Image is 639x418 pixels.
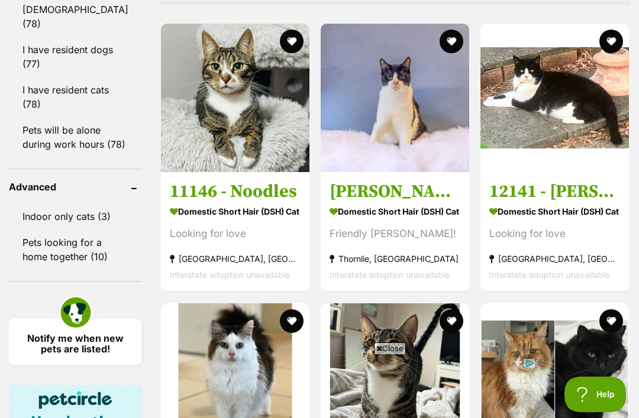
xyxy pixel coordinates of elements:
[489,226,620,242] div: Looking for love
[480,172,629,292] a: 12141 - [PERSON_NAME] Domestic Short Hair (DSH) Cat Looking for love [GEOGRAPHIC_DATA], [GEOGRAPH...
[170,203,301,221] strong: Domestic Short Hair (DSH) Cat
[280,30,304,53] button: favourite
[161,172,309,292] a: 11146 - Noodles Domestic Short Hair (DSH) Cat Looking for love [GEOGRAPHIC_DATA], [GEOGRAPHIC_DAT...
[9,182,142,192] header: Advanced
[104,359,535,412] iframe: Advertisement
[170,226,301,242] div: Looking for love
[599,309,623,333] button: favourite
[330,226,460,242] div: Friendly [PERSON_NAME]!
[280,309,304,333] button: favourite
[321,172,469,292] a: [PERSON_NAME] Domestic Short Hair (DSH) Cat Friendly [PERSON_NAME]! Thornlie, [GEOGRAPHIC_DATA] I...
[9,37,142,76] a: I have resident dogs (77)
[161,24,309,172] img: 11146 - Noodles - Domestic Short Hair (DSH) Cat
[480,24,629,172] img: 12141 - Lizzie - Domestic Short Hair (DSH) Cat
[440,309,463,333] button: favourite
[9,319,142,365] a: Notify me when new pets are listed!
[330,203,460,221] strong: Domestic Short Hair (DSH) Cat
[564,377,627,412] iframe: Help Scout Beacon - Open
[321,24,469,172] img: Ferris - Domestic Short Hair (DSH) Cat
[330,270,450,280] span: Interstate adoption unavailable
[9,230,142,269] a: Pets looking for a home together (10)
[489,181,620,203] h3: 12141 - [PERSON_NAME]
[374,342,406,354] span: Close
[489,270,609,280] span: Interstate adoption unavailable
[170,251,301,267] strong: [GEOGRAPHIC_DATA], [GEOGRAPHIC_DATA]
[330,181,460,203] h3: [PERSON_NAME]
[489,203,620,221] strong: Domestic Short Hair (DSH) Cat
[599,30,623,53] button: favourite
[9,118,142,157] a: Pets will be alone during work hours (78)
[440,30,463,53] button: favourite
[170,270,290,280] span: Interstate adoption unavailable
[489,251,620,267] strong: [GEOGRAPHIC_DATA], [GEOGRAPHIC_DATA]
[9,77,142,116] a: I have resident cats (78)
[330,251,460,267] strong: Thornlie, [GEOGRAPHIC_DATA]
[9,204,142,229] a: Indoor only cats (3)
[170,181,301,203] h3: 11146 - Noodles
